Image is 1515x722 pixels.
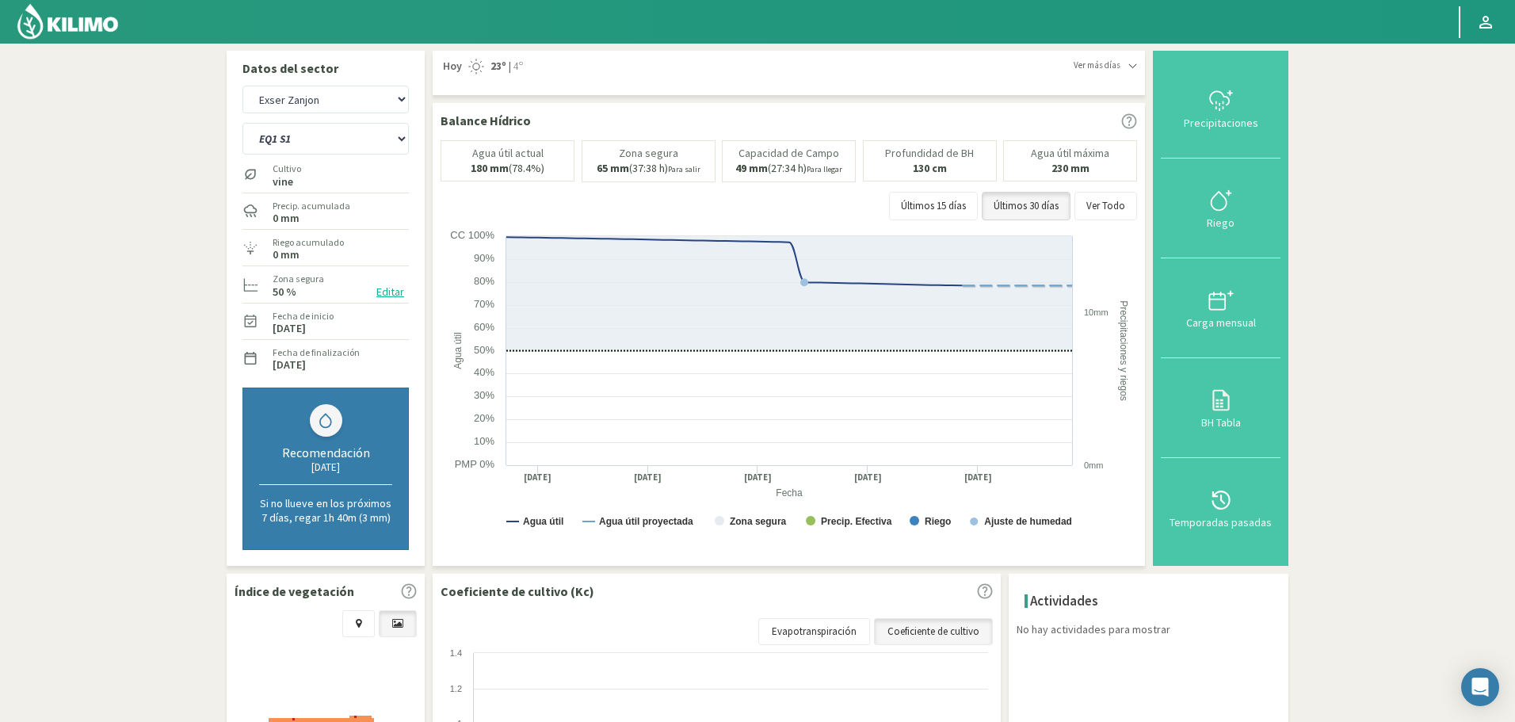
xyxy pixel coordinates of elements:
[758,618,870,645] a: Evapotranspiración
[821,516,892,527] text: Precip. Efectiva
[273,250,300,260] label: 0 mm
[730,516,787,527] text: Zona segura
[1161,59,1280,159] button: Precipitaciones
[273,199,350,213] label: Precip. acumulada
[273,309,334,323] label: Fecha de inicio
[441,111,531,130] p: Balance Hídrico
[259,460,392,474] div: [DATE]
[472,147,544,159] p: Agua útil actual
[1084,460,1103,470] text: 0mm
[235,582,354,601] p: Índice de vegetación
[597,162,700,175] p: (37:38 h)
[372,283,409,301] button: Editar
[273,287,296,297] label: 50 %
[668,164,700,174] small: Para salir
[450,684,462,693] text: 1.2
[807,164,842,174] small: Para llegar
[474,275,494,287] text: 80%
[273,323,306,334] label: [DATE]
[1051,161,1090,175] b: 230 mm
[738,147,839,159] p: Capacidad de Campo
[273,346,360,360] label: Fecha de finalización
[259,496,392,525] p: Si no llueve en los próximos 7 días, regar 1h 40m (3 mm)
[524,472,551,483] text: [DATE]
[450,648,462,658] text: 1.4
[474,321,494,333] text: 60%
[1031,147,1109,159] p: Agua útil máxima
[474,412,494,424] text: 20%
[854,472,882,483] text: [DATE]
[471,161,509,175] b: 180 mm
[1166,517,1276,528] div: Temporadas pasadas
[982,192,1070,220] button: Últimos 30 días
[1118,300,1129,401] text: Precipitaciones y riegos
[474,298,494,310] text: 70%
[242,59,409,78] p: Datos del sector
[1166,217,1276,228] div: Riego
[259,445,392,460] div: Recomendación
[744,472,772,483] text: [DATE]
[474,252,494,264] text: 90%
[1166,317,1276,328] div: Carga mensual
[474,366,494,378] text: 40%
[490,59,506,73] strong: 23º
[776,487,803,499] text: Fecha
[273,213,300,223] label: 0 mm
[913,161,947,175] b: 130 cm
[1166,117,1276,128] div: Precipitaciones
[1030,594,1098,609] h4: Actividades
[16,2,120,40] img: Kilimo
[509,59,511,74] span: |
[874,618,993,645] a: Coeficiente de cultivo
[471,162,544,174] p: (78.4%)
[1074,59,1120,72] span: Ver más días
[450,229,494,241] text: CC 100%
[735,162,842,175] p: (27:34 h)
[597,161,629,175] b: 65 mm
[634,472,662,483] text: [DATE]
[523,516,563,527] text: Agua útil
[441,582,594,601] p: Coeficiente de cultivo (Kc)
[1084,308,1109,317] text: 10mm
[1161,358,1280,458] button: BH Tabla
[1166,417,1276,428] div: BH Tabla
[1161,458,1280,558] button: Temporadas pasadas
[273,177,301,187] label: vine
[1017,621,1288,638] p: No hay actividades para mostrar
[474,435,494,447] text: 10%
[273,162,301,176] label: Cultivo
[474,344,494,356] text: 50%
[1461,668,1499,706] div: Open Intercom Messenger
[885,147,974,159] p: Profundidad de BH
[1161,159,1280,258] button: Riego
[619,147,678,159] p: Zona segura
[925,516,951,527] text: Riego
[455,458,495,470] text: PMP 0%
[1161,258,1280,358] button: Carga mensual
[599,516,693,527] text: Agua útil proyectada
[964,472,992,483] text: [DATE]
[441,59,462,74] span: Hoy
[1074,192,1137,220] button: Ver Todo
[273,360,306,370] label: [DATE]
[889,192,978,220] button: Últimos 15 días
[984,516,1072,527] text: Ajuste de humedad
[452,332,464,369] text: Agua útil
[273,235,344,250] label: Riego acumulado
[474,389,494,401] text: 30%
[735,161,768,175] b: 49 mm
[511,59,523,74] span: 4º
[273,272,324,286] label: Zona segura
